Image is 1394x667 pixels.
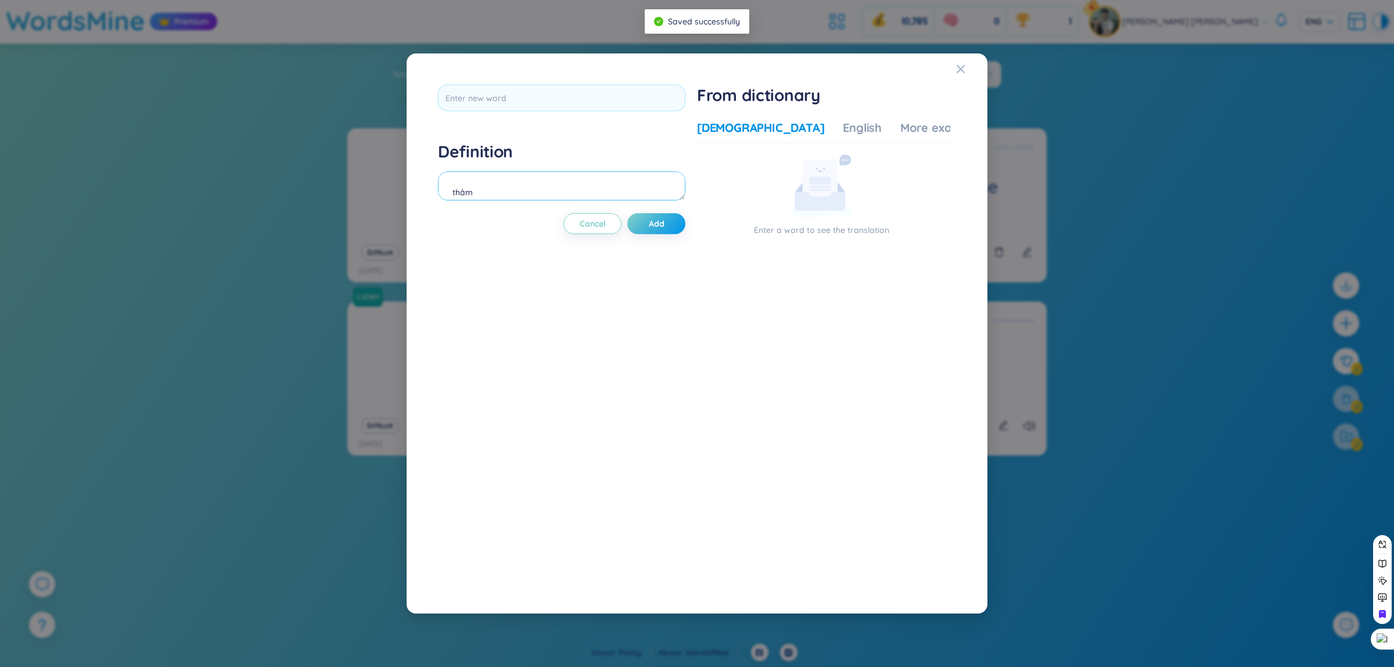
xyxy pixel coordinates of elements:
input: Enter new word [438,85,685,111]
span: Cancel [580,218,606,229]
div: More examples [900,120,985,136]
span: Add [649,218,664,229]
button: Close [956,53,987,85]
div: [DEMOGRAPHIC_DATA] [697,120,824,136]
span: Saved successfully [668,16,740,27]
span: check-circle [654,17,663,26]
h1: From dictionary [697,85,950,106]
h4: Definition [438,141,685,162]
div: English [843,120,882,136]
p: Enter a word to see the translation [697,224,946,236]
